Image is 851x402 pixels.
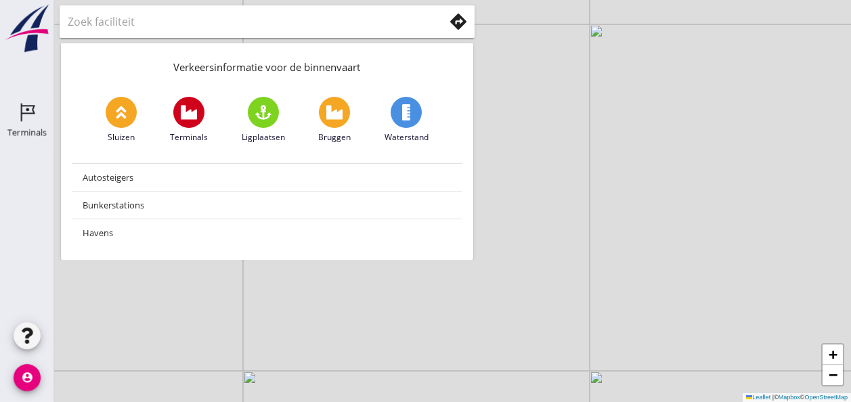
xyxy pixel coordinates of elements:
[318,97,351,143] a: Bruggen
[829,366,837,383] span: −
[7,128,47,137] div: Terminals
[318,131,351,143] span: Bruggen
[83,169,452,185] div: Autosteigers
[68,11,425,32] input: Zoek faciliteit
[779,394,800,401] a: Mapbox
[242,97,285,143] a: Ligplaatsen
[170,97,208,143] a: Terminals
[3,3,51,53] img: logo-small.a267ee39.svg
[108,131,135,143] span: Sluizen
[823,344,843,365] a: Zoom in
[804,394,848,401] a: OpenStreetMap
[106,97,137,143] a: Sluizen
[772,394,774,401] span: |
[83,225,452,241] div: Havens
[829,346,837,363] span: +
[83,197,452,213] div: Bunkerstations
[170,131,208,143] span: Terminals
[61,43,473,86] div: Verkeersinformatie voor de binnenvaart
[385,97,429,143] a: Waterstand
[746,394,770,401] a: Leaflet
[242,131,285,143] span: Ligplaatsen
[14,364,41,391] i: account_circle
[385,131,429,143] span: Waterstand
[823,365,843,385] a: Zoom out
[743,393,851,402] div: © ©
